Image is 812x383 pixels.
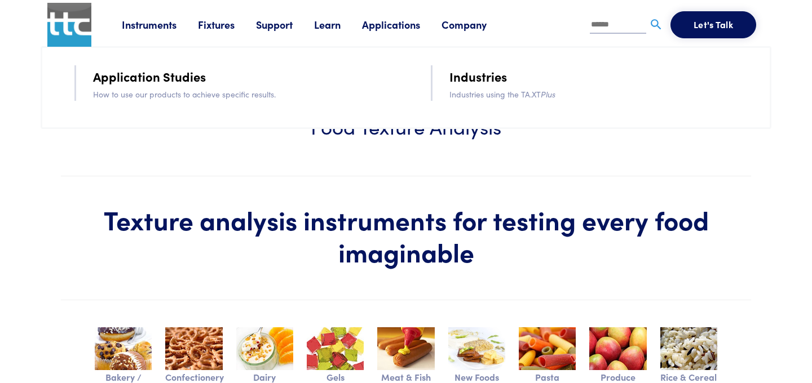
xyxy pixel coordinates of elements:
img: dairy.jpg [236,327,293,370]
i: Plus [541,88,555,100]
a: Applications [362,17,442,32]
a: Industries [449,66,507,86]
img: ttc_logo_1x1_v1.0.png [47,3,91,47]
img: bakery-bread.jpg [95,327,152,370]
a: Learn [314,17,362,32]
p: How to use our products to achieve specific results. [93,88,399,100]
img: rice-cereal.jpg [660,327,717,370]
a: Support [256,17,314,32]
img: pasta.jpg [519,327,576,370]
h1: Texture analysis instruments for testing every food imaginable [95,203,717,268]
img: produce.jpg [589,327,646,370]
a: Instruments [122,17,198,32]
img: alternativeproteins.jpg [448,327,505,370]
a: Company [442,17,508,32]
a: Fixtures [198,17,256,32]
img: sweets-snacks.jpg [165,327,222,370]
img: meat-fish.jpg [377,327,434,370]
p: Industries using the TA.XT [449,88,756,100]
img: gels.jpg [307,327,364,370]
a: Application Studies [93,66,206,86]
button: Let's Talk [670,11,756,38]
